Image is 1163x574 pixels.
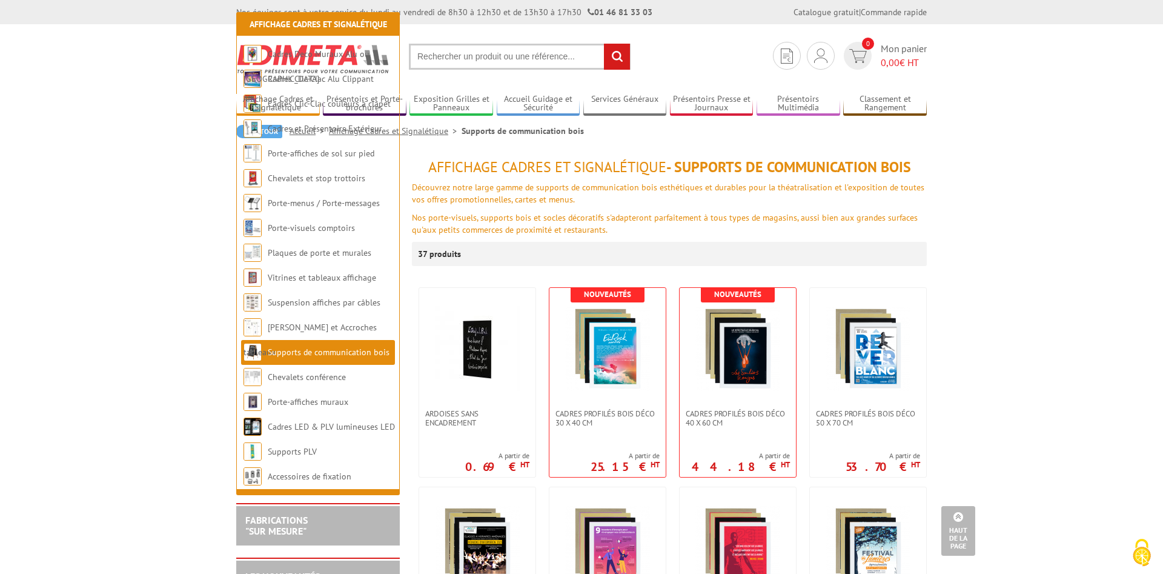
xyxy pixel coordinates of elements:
img: devis rapide [849,49,867,63]
a: Supports de communication bois [268,347,389,358]
li: Supports de communication bois [462,125,584,137]
a: Porte-affiches muraux [268,396,348,407]
span: A partir de [692,451,790,461]
p: Découvrez notre large gamme de supports de communication bois esthétiques et durables pour la thé... [412,181,927,205]
input: rechercher [604,44,630,70]
span: Cadres Profilés Bois Déco 50 x 70 cm [816,409,920,427]
div: | [794,6,927,18]
a: Plaques de porte et murales [268,247,371,258]
a: Chevalets et stop trottoirs [268,173,365,184]
a: Cadres LED & PLV lumineuses LED [268,421,395,432]
a: Cadres Deco Muraux Alu ou [GEOGRAPHIC_DATA] [244,48,369,84]
a: Cadres et Présentoirs Extérieur [268,123,382,134]
a: Haut de la page [941,506,975,556]
span: A partir de [465,451,529,461]
a: Présentoirs Multimédia [757,94,840,114]
p: 37 produits [418,242,463,266]
a: Catalogue gratuit [794,7,859,18]
img: Cadres Deco Muraux Alu ou Bois [244,45,262,63]
sup: HT [911,459,920,470]
a: Affichage Cadres et Signalétique [250,19,387,30]
span: Cadres Profilés Bois Déco 40 x 60 cm [686,409,790,427]
a: Accessoires de fixation [268,471,351,482]
a: [PERSON_NAME] et Accroches tableaux [244,322,377,358]
strong: 01 46 81 33 03 [588,7,652,18]
a: Supports PLV [268,446,317,457]
img: Suspension affiches par câbles [244,293,262,312]
p: Nos porte-visuels, supports bois et socles décoratifs s'adapteront parfaitement à tous types de m... [412,212,927,236]
span: A partir de [591,451,660,461]
a: Vitrines et tableaux affichage [268,272,376,283]
a: Présentoirs Presse et Journaux [670,94,754,114]
img: Chevalets et stop trottoirs [244,169,262,187]
img: Cadres Profilés Bois Déco 50 x 70 cm [826,306,910,391]
img: Cadres LED & PLV lumineuses LED [244,418,262,436]
p: 44.18 € [692,463,790,470]
a: FABRICATIONS"Sur Mesure" [245,514,308,537]
span: 0,00 [881,56,900,68]
b: Nouveautés [714,289,761,299]
p: 0.69 € [465,463,529,470]
img: Ardoises sans encadrement [435,306,520,391]
a: Chevalets conférence [268,372,346,382]
a: Affichage Cadres et Signalétique [236,94,320,114]
p: 53.70 € [846,463,920,470]
a: Porte-menus / Porte-messages [268,198,380,209]
sup: HT [651,459,660,470]
sup: HT [781,459,790,470]
a: Ardoises sans encadrement [419,409,535,427]
img: devis rapide [814,48,827,63]
span: Mon panier [881,42,927,70]
a: devis rapide 0 Mon panier 0,00€ HT [841,42,927,70]
div: Nos équipes sont à votre service du lundi au vendredi de 8h30 à 12h30 et de 13h30 à 17h30 [236,6,652,18]
img: Accessoires de fixation [244,467,262,486]
img: devis rapide [781,48,793,64]
span: A partir de [846,451,920,461]
a: Suspension affiches par câbles [268,297,380,308]
a: Porte-affiches de sol sur pied [268,148,374,159]
a: Cadres Profilés Bois Déco 40 x 60 cm [680,409,796,427]
img: Cimaises et Accroches tableaux [244,318,262,336]
img: Supports PLV [244,442,262,461]
a: Accueil Guidage et Sécurité [497,94,580,114]
img: Cadres Profilés Bois Déco 30 x 40 cm [565,306,650,391]
span: 0 [862,38,874,50]
img: Cadres et Présentoirs Extérieur [244,119,262,138]
img: Chevalets conférence [244,368,262,386]
span: Ardoises sans encadrement [425,409,529,427]
img: Cadres Profilés Bois Déco 40 x 60 cm [695,306,780,391]
span: Cadres Profilés Bois Déco 30 x 40 cm [555,409,660,427]
a: Cadres Profilés Bois Déco 30 x 40 cm [549,409,666,427]
a: Cadres Clic-Clac Alu Clippant [268,73,374,84]
a: Porte-visuels comptoirs [268,222,355,233]
img: Plaques de porte et murales [244,244,262,262]
img: Porte-visuels comptoirs [244,219,262,237]
button: Cookies (fenêtre modale) [1121,533,1163,574]
a: Présentoirs et Porte-brochures [323,94,406,114]
a: Exposition Grilles et Panneaux [409,94,493,114]
b: Nouveautés [584,289,631,299]
a: Services Généraux [583,94,667,114]
span: € HT [881,56,927,70]
img: Cookies (fenêtre modale) [1127,538,1157,568]
img: Vitrines et tableaux affichage [244,269,262,287]
p: 25.15 € [591,463,660,470]
h1: - Supports de communication bois [412,159,927,175]
input: Rechercher un produit ou une référence... [409,44,631,70]
span: Affichage Cadres et Signalétique [428,158,666,176]
a: Commande rapide [861,7,927,18]
img: Porte-affiches de sol sur pied [244,144,262,162]
sup: HT [520,459,529,470]
a: Cadres Profilés Bois Déco 50 x 70 cm [810,409,926,427]
img: Porte-menus / Porte-messages [244,194,262,212]
img: Porte-affiches muraux [244,393,262,411]
a: Classement et Rangement [843,94,927,114]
